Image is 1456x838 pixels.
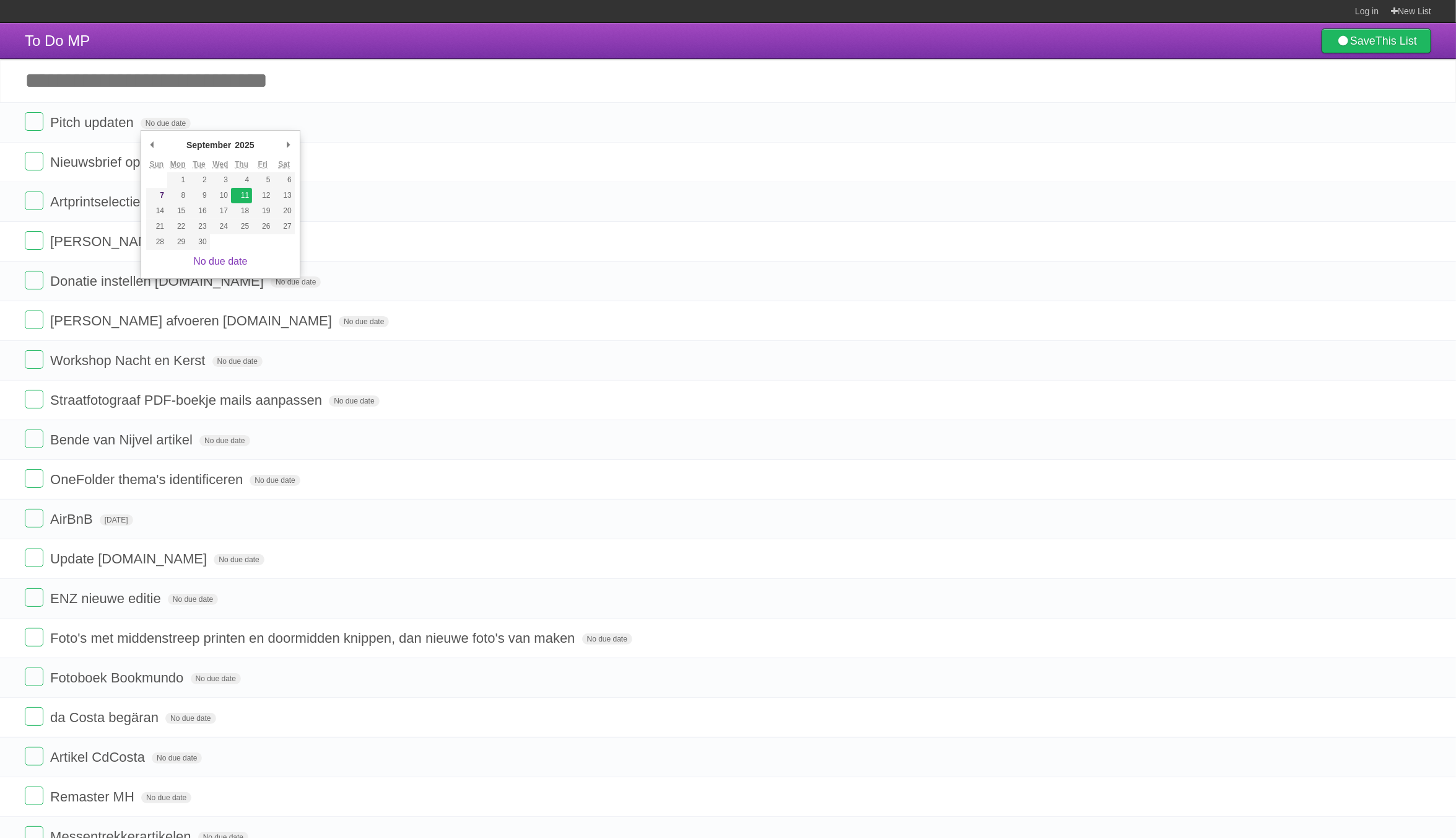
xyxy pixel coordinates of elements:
span: No due date [152,752,202,764]
label: Done [25,747,43,765]
span: Donatie instellen [DOMAIN_NAME] [50,273,267,289]
div: September [185,136,233,154]
span: No due date [250,475,300,486]
label: Done [25,192,43,210]
button: 17 [210,203,231,219]
span: No due date [329,395,379,407]
button: 24 [210,219,231,234]
span: No due date [168,594,218,605]
span: Pitch updaten [50,115,137,130]
span: To Do MP [25,32,90,49]
span: No due date [212,356,263,367]
button: 13 [273,188,294,203]
span: ENZ nieuwe editie [50,591,164,606]
button: 14 [146,203,167,219]
label: Done [25,628,43,646]
button: 4 [231,172,252,188]
abbr: Saturday [278,160,290,169]
button: 2 [188,172,209,188]
span: Bende van Nijvel artikel [50,432,196,448]
label: Done [25,509,43,527]
button: 18 [231,203,252,219]
label: Done [25,469,43,488]
button: 8 [167,188,188,203]
span: da Costa begäran [50,710,162,725]
button: 26 [252,219,273,234]
span: No due date [141,792,191,803]
span: Straatfotograaf PDF-boekje mails aanpassen [50,392,325,408]
button: 20 [273,203,294,219]
button: 12 [252,188,273,203]
label: Done [25,588,43,607]
button: Previous Month [146,136,159,154]
button: 6 [273,172,294,188]
span: No due date [191,673,241,684]
span: Fotoboek Bookmundo [50,670,186,686]
span: No due date [199,435,250,446]
a: No due date [193,256,247,267]
label: Done [25,350,43,369]
label: Done [25,549,43,567]
abbr: Thursday [235,160,248,169]
span: No due date [141,118,191,129]
button: 28 [146,234,167,250]
label: Done [25,231,43,250]
button: 22 [167,219,188,234]
label: Done [25,707,43,726]
button: 16 [188,203,209,219]
abbr: Monday [170,160,186,169]
button: 15 [167,203,188,219]
label: Done [25,152,43,170]
span: Update [DOMAIN_NAME] [50,551,210,567]
button: Next Month [282,136,295,154]
span: Artikel CdCosta [50,749,148,765]
span: AirBnB [50,511,95,527]
button: 19 [252,203,273,219]
span: [PERSON_NAME] afvoeren [DOMAIN_NAME] [50,313,335,329]
span: Remaster MH [50,789,137,805]
span: Nieuwsbrief opstellen met video [50,154,246,170]
button: 27 [273,219,294,234]
span: [PERSON_NAME] commentaar [50,234,245,249]
b: This List [1375,35,1417,47]
span: OneFolder thema's identificeren [50,472,246,487]
button: 11 [231,188,252,203]
button: 1 [167,172,188,188]
span: Workshop Nacht en Kerst [50,353,208,368]
abbr: Wednesday [212,160,228,169]
button: 29 [167,234,188,250]
label: Done [25,668,43,686]
span: No due date [165,713,216,724]
button: 9 [188,188,209,203]
span: No due date [271,276,321,288]
button: 21 [146,219,167,234]
button: 3 [210,172,231,188]
abbr: Tuesday [193,160,205,169]
a: SaveThis List [1322,29,1431,53]
label: Done [25,430,43,448]
abbr: Sunday [150,160,164,169]
span: Foto's met middenstreep printen en doormidden knippen, dan nieuwe foto's van maken [50,630,578,646]
span: No due date [339,316,389,327]
div: 2025 [233,136,256,154]
button: 23 [188,219,209,234]
label: Done [25,112,43,131]
span: No due date [582,633,632,645]
label: Done [25,271,43,289]
abbr: Friday [258,160,268,169]
button: 30 [188,234,209,250]
button: 7 [146,188,167,203]
label: Done [25,390,43,408]
span: No due date [214,554,264,565]
button: 25 [231,219,252,234]
label: Done [25,787,43,805]
label: Done [25,311,43,329]
button: 10 [210,188,231,203]
span: Artprintselectie maken [50,194,188,209]
button: 5 [252,172,273,188]
span: [DATE] [100,514,133,526]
